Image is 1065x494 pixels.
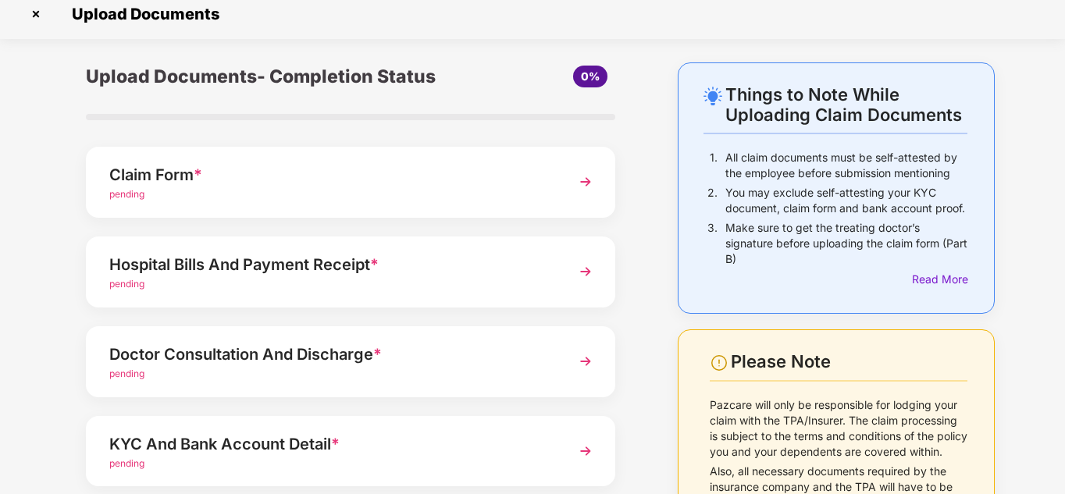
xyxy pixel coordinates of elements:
img: svg+xml;base64,PHN2ZyBpZD0iTmV4dCIgeG1sbnM9Imh0dHA6Ly93d3cudzMub3JnLzIwMDAvc3ZnIiB3aWR0aD0iMzYiIG... [572,168,600,196]
img: svg+xml;base64,PHN2ZyBpZD0iQ3Jvc3MtMzJ4MzIiIHhtbG5zPSJodHRwOi8vd3d3LnczLm9yZy8yMDAwL3N2ZyIgd2lkdG... [23,2,48,27]
img: svg+xml;base64,PHN2ZyBpZD0iTmV4dCIgeG1sbnM9Imh0dHA6Ly93d3cudzMub3JnLzIwMDAvc3ZnIiB3aWR0aD0iMzYiIG... [572,437,600,465]
img: svg+xml;base64,PHN2ZyBpZD0iV2FybmluZ18tXzI0eDI0IiBkYXRhLW5hbWU9Ildhcm5pbmcgLSAyNHgyNCIgeG1sbnM9Im... [710,354,728,372]
span: pending [109,457,144,469]
p: Pazcare will only be responsible for lodging your claim with the TPA/Insurer. The claim processin... [710,397,968,460]
span: Upload Documents [56,5,227,23]
p: Make sure to get the treating doctor’s signature before uploading the claim form (Part B) [725,220,967,267]
div: Things to Note While Uploading Claim Documents [725,84,967,125]
img: svg+xml;base64,PHN2ZyBpZD0iTmV4dCIgeG1sbnM9Imh0dHA6Ly93d3cudzMub3JnLzIwMDAvc3ZnIiB3aWR0aD0iMzYiIG... [572,347,600,375]
div: Claim Form [109,162,551,187]
p: 3. [707,220,718,267]
span: 0% [581,69,600,83]
span: pending [109,188,144,200]
p: You may exclude self-attesting your KYC document, claim form and bank account proof. [725,185,967,216]
span: pending [109,368,144,379]
div: Read More [912,271,967,288]
div: Hospital Bills And Payment Receipt [109,252,551,277]
img: svg+xml;base64,PHN2ZyB4bWxucz0iaHR0cDovL3d3dy53My5vcmcvMjAwMC9zdmciIHdpZHRoPSIyNC4wOTMiIGhlaWdodD... [703,87,722,105]
div: KYC And Bank Account Detail [109,432,551,457]
div: Please Note [731,351,967,372]
img: svg+xml;base64,PHN2ZyBpZD0iTmV4dCIgeG1sbnM9Imh0dHA6Ly93d3cudzMub3JnLzIwMDAvc3ZnIiB3aWR0aD0iMzYiIG... [572,258,600,286]
p: All claim documents must be self-attested by the employee before submission mentioning [725,150,967,181]
div: Doctor Consultation And Discharge [109,342,551,367]
div: Upload Documents- Completion Status [86,62,439,91]
span: pending [109,278,144,290]
p: 2. [707,185,718,216]
p: 1. [710,150,718,181]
